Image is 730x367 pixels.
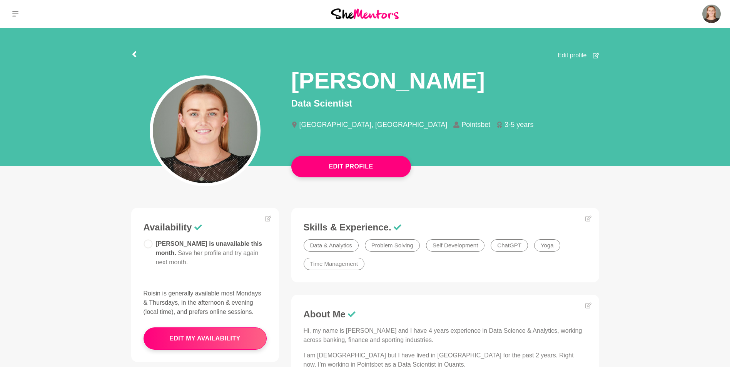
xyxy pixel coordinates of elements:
[558,51,587,60] span: Edit profile
[453,121,496,128] li: Pointsbet
[304,326,587,345] p: Hi, my name is [PERSON_NAME] and I have 4 years experience in Data Science & Analytics, working a...
[144,327,267,350] button: edit my availability
[304,222,587,233] h3: Skills & Experience.
[291,97,599,110] p: Data Scientist
[291,66,485,95] h1: [PERSON_NAME]
[496,121,540,128] li: 3-5 years
[156,250,259,265] span: Save her profile and try again next month.
[331,8,399,19] img: She Mentors Logo
[702,5,721,23] img: Roisin Mcsweeney
[156,240,262,265] span: [PERSON_NAME] is unavailable this month.
[291,156,411,177] button: Edit Profile
[291,121,454,128] li: [GEOGRAPHIC_DATA], [GEOGRAPHIC_DATA]
[304,309,587,320] h3: About Me
[144,289,267,317] p: Roisin is generally available most Mondays & Thursdays, in the afternoon & evening (local time), ...
[144,222,267,233] h3: Availability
